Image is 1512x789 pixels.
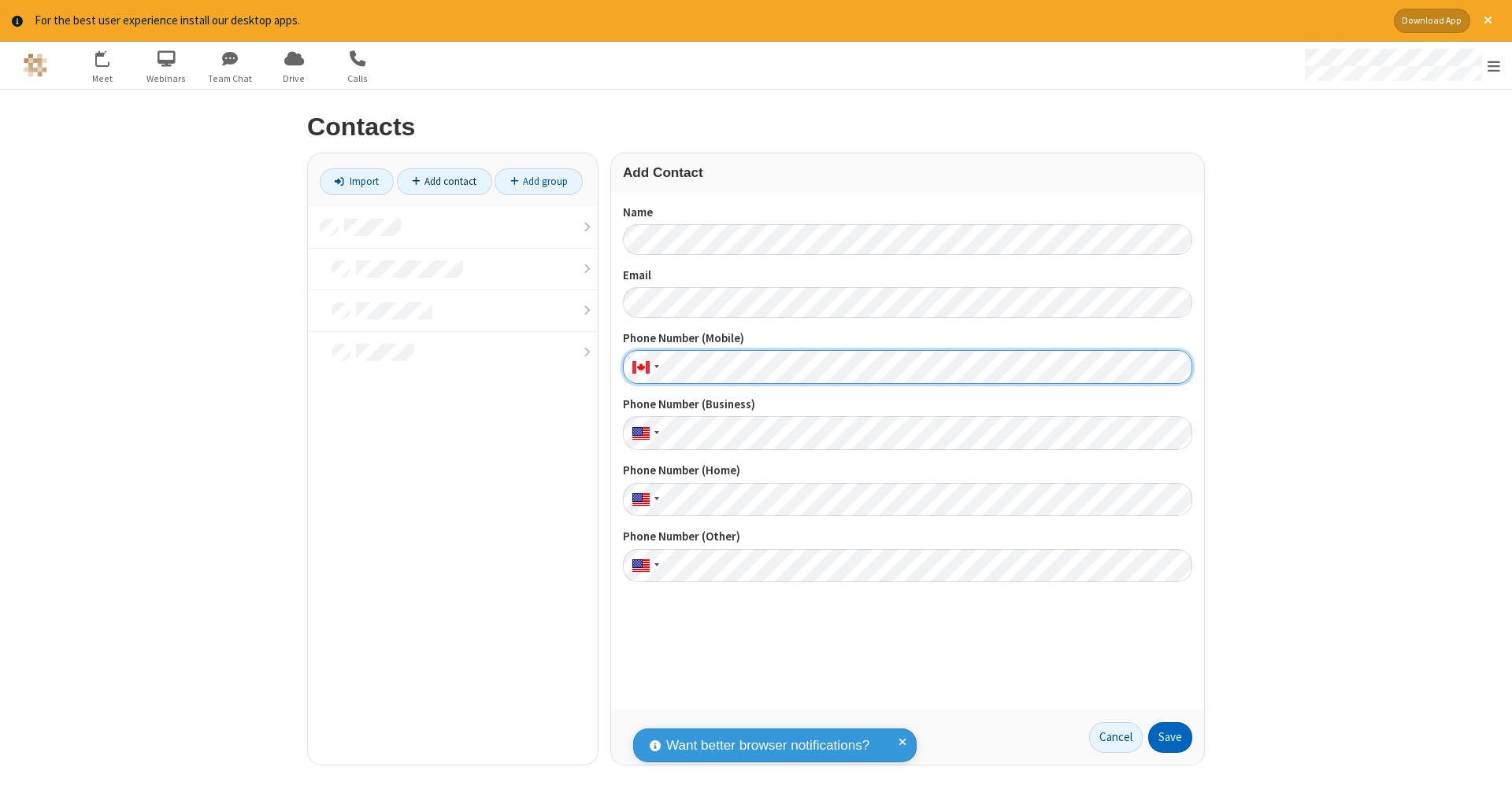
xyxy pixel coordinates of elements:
[495,168,583,195] a: Add group
[1476,9,1500,33] button: Close alert
[6,42,65,89] button: Logo
[623,416,664,450] div: United States: + 1
[328,72,387,86] span: Calls
[320,168,394,195] a: Import
[623,204,1192,222] label: Name
[397,168,492,195] a: Add contact
[1394,9,1470,33] button: Download App
[1290,42,1512,89] div: Open menu
[623,528,1192,546] label: Phone Number (Other)
[623,350,664,384] div: Canada: + 1
[73,72,132,86] span: Meet
[623,549,664,583] div: United States: + 1
[137,72,196,86] span: Webinars
[666,736,869,756] span: Want better browser notifications?
[104,50,118,62] div: 12
[623,396,1192,414] label: Phone Number (Business)
[24,53,47,77] img: QA Selenium DO NOT DELETE OR CHANGE
[1089,722,1143,754] a: Cancel
[35,12,1382,30] div: For the best user experience install our desktop apps.
[623,165,1192,180] h3: Add Contact
[201,72,260,86] span: Team Chat
[307,113,1205,141] h2: Contacts
[265,72,324,86] span: Drive
[623,330,1192,348] label: Phone Number (Mobile)
[623,267,1192,285] label: Email
[623,483,664,517] div: United States: + 1
[1148,722,1192,754] button: Save
[623,462,1192,480] label: Phone Number (Home)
